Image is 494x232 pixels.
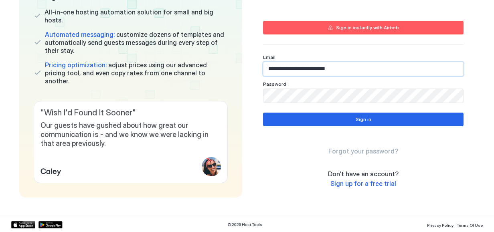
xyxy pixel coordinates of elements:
[263,21,464,34] button: Sign in instantly with Airbnb
[45,30,228,54] span: customize dozens of templates and automatically send guests messages during every step of their s...
[328,147,398,155] a: Forgot your password?
[227,222,262,227] span: © 2025 Host Tools
[202,157,221,176] div: profile
[40,121,221,148] span: Our guests have gushed about how great our communication is - and we know we were lacking in that...
[427,220,454,229] a: Privacy Policy
[356,116,371,123] div: Sign in
[40,164,61,176] span: Caley
[457,223,483,228] span: Terms Of Use
[45,8,228,24] span: All-in-one hosting automation solution for small and big hosts.
[330,180,396,188] a: Sign up for a free trial
[457,220,483,229] a: Terms Of Use
[45,61,107,69] span: Pricing optimization:
[8,205,27,224] iframe: Intercom live chat
[40,108,221,118] span: " Wish I'd Found It Sooner "
[427,223,454,228] span: Privacy Policy
[263,113,464,126] button: Sign in
[263,89,463,103] input: Input Field
[263,62,463,76] input: Input Field
[263,81,286,87] span: Password
[38,221,63,228] a: Google Play Store
[336,24,399,31] div: Sign in instantly with Airbnb
[11,221,35,228] a: App Store
[45,61,228,85] span: adjust prices using our advanced pricing tool, and even copy rates from one channel to another.
[263,54,275,60] span: Email
[328,170,399,178] span: Don't have an account?
[45,30,115,38] span: Automated messaging:
[328,147,398,155] span: Forgot your password?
